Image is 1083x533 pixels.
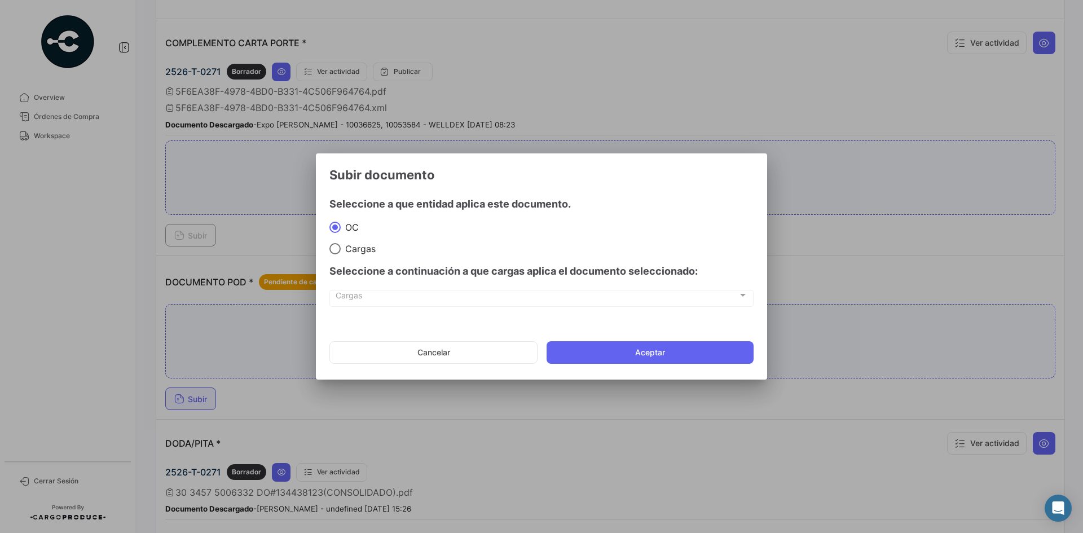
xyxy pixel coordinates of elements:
span: Cargas [336,293,738,302]
h4: Seleccione a que entidad aplica este documento. [329,196,754,212]
span: Cargas [341,243,376,254]
button: Aceptar [547,341,754,364]
span: OC [341,222,359,233]
h3: Subir documento [329,167,754,183]
div: Abrir Intercom Messenger [1045,495,1072,522]
button: Cancelar [329,341,538,364]
h4: Seleccione a continuación a que cargas aplica el documento seleccionado: [329,263,754,279]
